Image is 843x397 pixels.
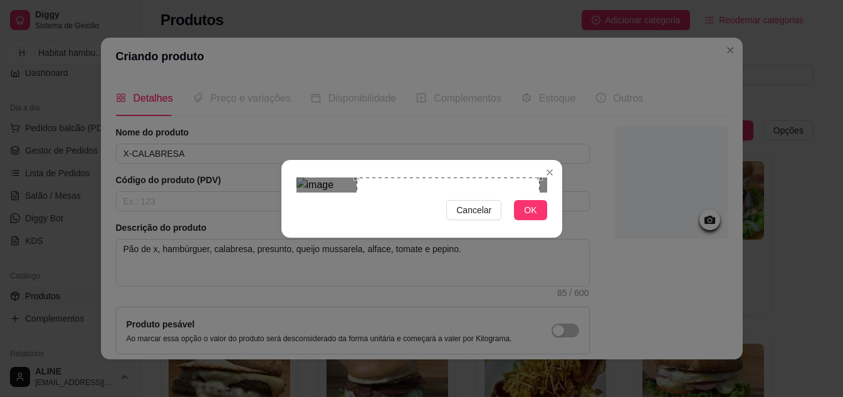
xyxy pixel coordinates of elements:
[456,203,491,217] span: Cancelar
[446,200,501,220] button: Cancelar
[524,203,537,217] span: OK
[296,177,547,193] img: image
[514,200,547,220] button: OK
[357,177,540,361] div: Use the arrow keys to move the crop selection area
[540,162,560,183] button: Close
